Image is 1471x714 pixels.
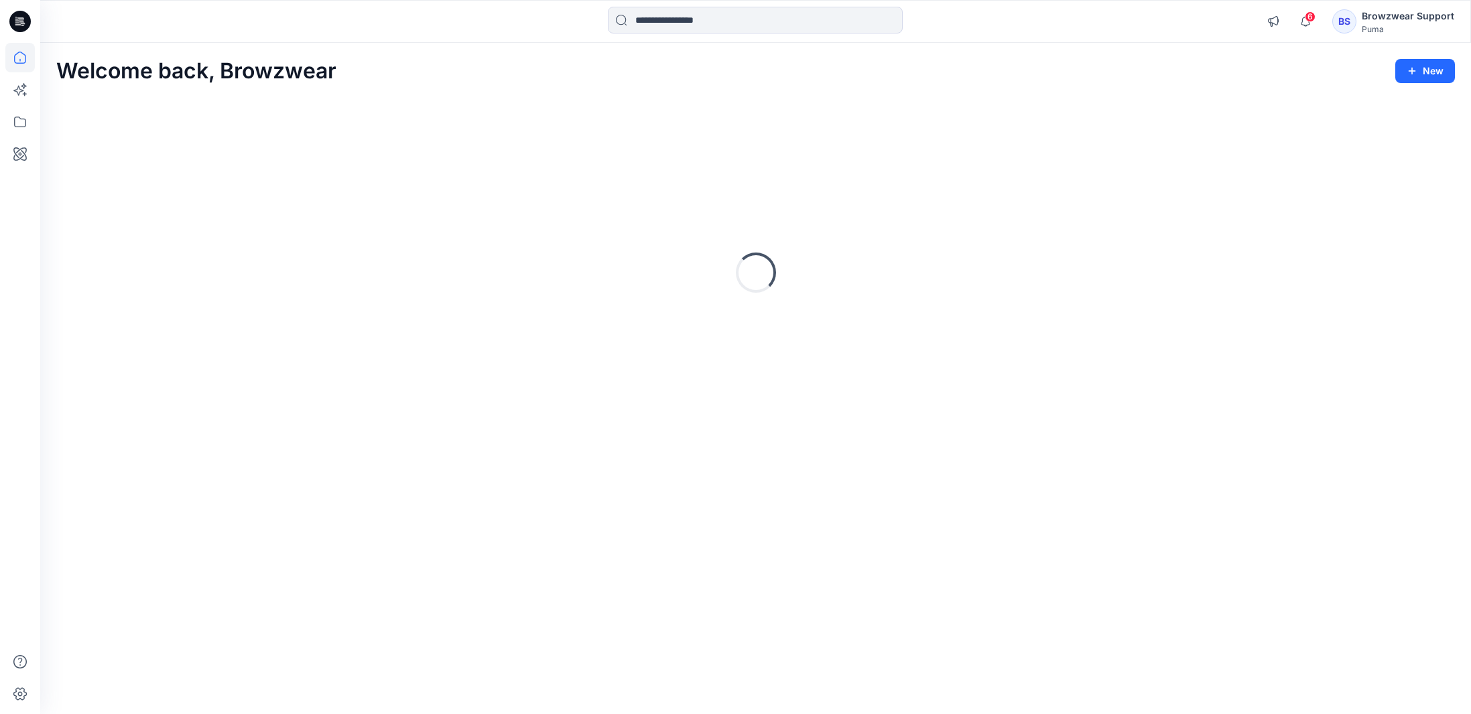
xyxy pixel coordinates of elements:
div: BS [1332,9,1356,33]
div: Browzwear Support [1362,8,1454,24]
div: Puma [1362,24,1454,34]
span: 6 [1305,11,1316,22]
button: New [1395,59,1455,83]
h2: Welcome back, Browzwear [56,59,336,84]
